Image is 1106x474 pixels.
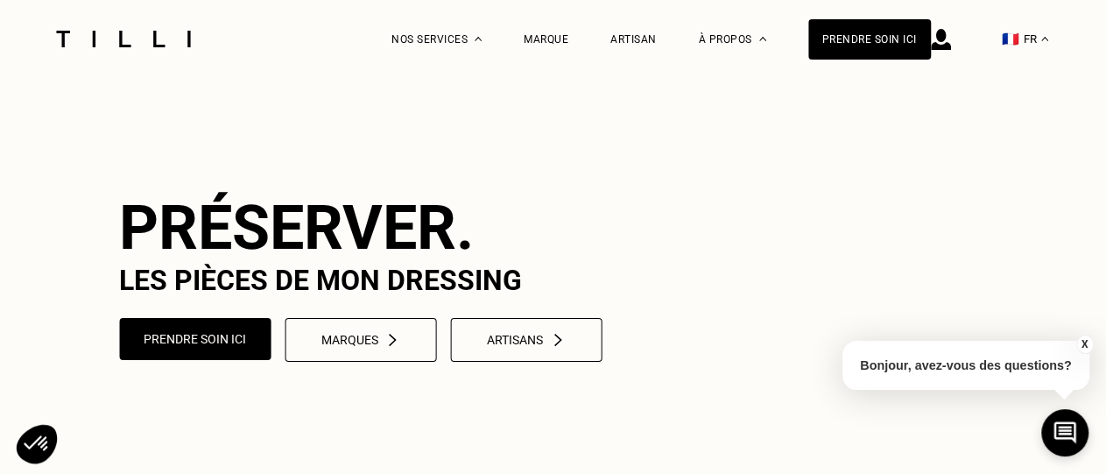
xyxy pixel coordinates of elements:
[842,341,1089,390] p: Bonjour, avez-vous des questions?
[385,333,400,347] img: chevron
[285,318,436,362] button: Marqueschevron
[524,33,568,46] a: Marque
[450,318,602,362] button: Artisanschevron
[759,37,766,41] img: Menu déroulant à propos
[931,29,951,50] img: icône connexion
[119,318,271,360] button: Prendre soin ici
[1075,335,1093,354] button: X
[50,31,197,47] img: Logo du service de couturière Tilli
[119,318,271,362] a: Prendre soin ici
[321,333,400,347] div: Marques
[808,19,931,60] a: Prendre soin ici
[475,37,482,41] img: Menu déroulant
[1002,31,1019,47] span: 🇫🇷
[550,333,565,347] img: chevron
[610,33,657,46] a: Artisan
[487,333,565,347] div: Artisans
[1041,37,1048,41] img: menu déroulant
